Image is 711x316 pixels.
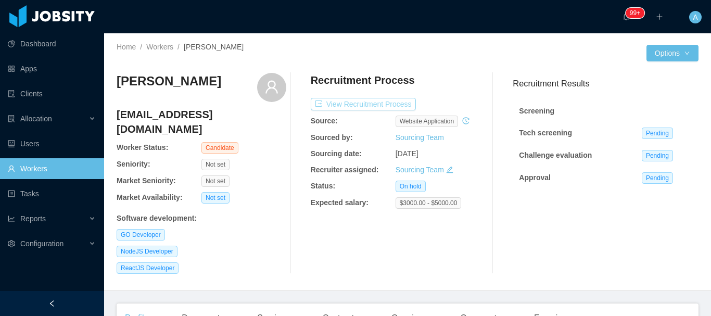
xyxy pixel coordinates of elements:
b: Source: [311,117,338,125]
h3: Recruitment Results [513,77,699,90]
span: GO Developer [117,229,165,241]
a: icon: appstoreApps [8,58,96,79]
i: icon: bell [623,13,630,20]
a: icon: userWorkers [8,158,96,179]
span: / [140,43,142,51]
span: website application [396,116,459,127]
span: [PERSON_NAME] [184,43,244,51]
a: icon: robotUsers [8,133,96,154]
span: Configuration [20,239,64,248]
span: ReactJS Developer [117,262,179,274]
i: icon: plus [656,13,663,20]
b: Market Availability: [117,193,183,201]
span: Pending [642,172,673,184]
a: Workers [146,43,173,51]
b: Recruiter assigned: [311,166,379,174]
span: $3000.00 - $5000.00 [396,197,462,209]
i: icon: solution [8,115,15,122]
span: Reports [20,214,46,223]
a: icon: profileTasks [8,183,96,204]
strong: Tech screening [519,129,572,137]
i: icon: user [264,80,279,94]
i: icon: setting [8,240,15,247]
a: icon: exportView Recruitment Process [311,100,416,108]
h3: [PERSON_NAME] [117,73,221,90]
b: Worker Status: [117,143,168,151]
b: Expected salary: [311,198,369,207]
span: Not set [201,159,230,170]
span: Pending [642,150,673,161]
i: icon: edit [446,166,453,173]
b: Software development : [117,214,197,222]
strong: Approval [519,173,551,182]
i: icon: history [462,117,469,124]
span: Candidate [201,142,238,154]
span: Pending [642,128,673,139]
b: Market Seniority: [117,176,176,185]
span: [DATE] [396,149,418,158]
h4: [EMAIL_ADDRESS][DOMAIN_NAME] [117,107,286,136]
b: Seniority: [117,160,150,168]
a: icon: pie-chartDashboard [8,33,96,54]
span: On hold [396,181,426,192]
b: Status: [311,182,335,190]
button: icon: exportView Recruitment Process [311,98,416,110]
strong: Screening [519,107,554,115]
a: Sourcing Team [396,133,444,142]
a: icon: auditClients [8,83,96,104]
span: / [177,43,180,51]
sup: 159 [626,8,644,18]
strong: Challenge evaluation [519,151,592,159]
span: A [693,11,697,23]
i: icon: line-chart [8,215,15,222]
h4: Recruitment Process [311,73,415,87]
a: Sourcing Team [396,166,444,174]
b: Sourced by: [311,133,353,142]
a: Home [117,43,136,51]
span: NodeJS Developer [117,246,177,257]
span: Not set [201,175,230,187]
span: Not set [201,192,230,204]
span: Allocation [20,115,52,123]
b: Sourcing date: [311,149,362,158]
button: Optionsicon: down [646,45,699,61]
